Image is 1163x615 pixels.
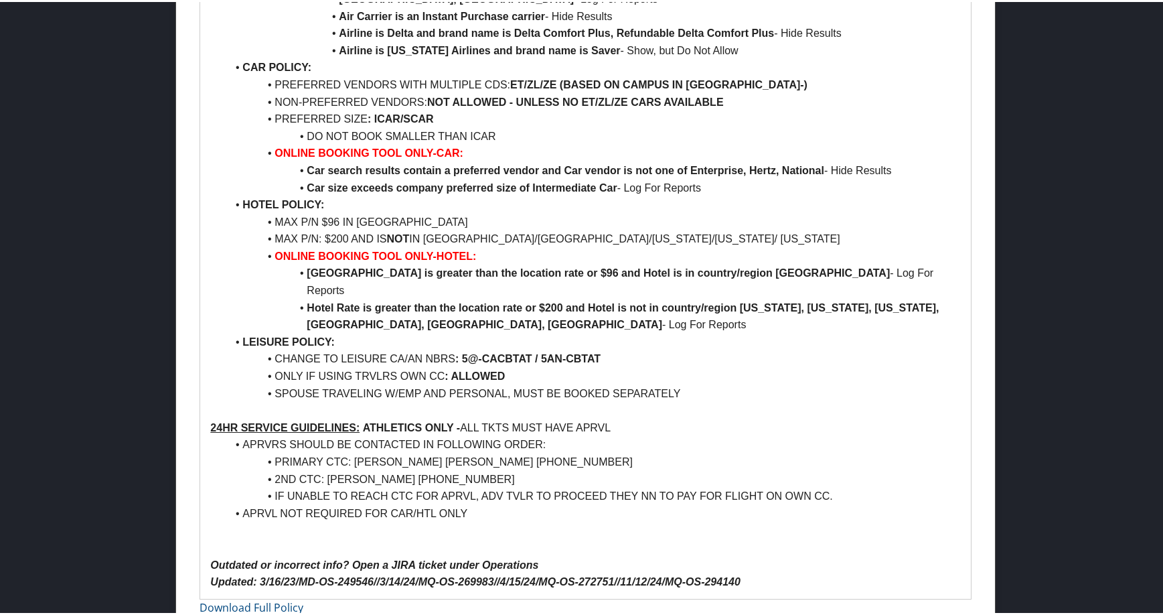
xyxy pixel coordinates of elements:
strong: NOT [387,231,410,243]
li: APRVL NOT REQUIRED FOR CAR/HTL ONLY [226,503,960,521]
li: MAX P/N: $200 AND IS IN [GEOGRAPHIC_DATA]/[GEOGRAPHIC_DATA]/[US_STATE]/[US_STATE]/ [US_STATE] [226,228,960,246]
li: ONLY IF USING TRVLRS OWN CC [226,366,960,383]
li: SPOUSE TRAVELING W/EMP AND PERSONAL, MUST BE BOOKED SEPARATELY [226,383,960,401]
li: PRIMARY CTC: [PERSON_NAME] [PERSON_NAME] [PHONE_NUMBER] [226,452,960,469]
strong: Hotel Rate is greater than the location rate or $200 and Hotel is not in country/region [US_STATE... [307,300,942,329]
em: Outdated or incorrect info? Open a JIRA ticket under Operations [210,557,538,569]
li: NON-PREFERRED VENDORS: [226,92,960,109]
li: - Hide Results [226,23,960,40]
li: - Log For Reports [226,263,960,297]
li: 2ND CTC: [PERSON_NAME] [PHONE_NUMBER] [226,469,960,486]
strong: CAR POLICY: [242,60,311,71]
li: PREFERRED VENDORS WITH MULTIPLE CDS: [226,74,960,92]
strong: ET/ZL/ZE (BASED ON CAMPUS IN [GEOGRAPHIC_DATA]-) [510,77,807,88]
li: - Show, but Do Not Allow [226,40,960,58]
strong: ATHLETICS ONLY - [363,420,461,431]
li: - Hide Results [226,6,960,23]
strong: Airline is Delta and brand name is Delta Comfort Plus, Refundable Delta Comfort Plus [339,25,774,37]
strong: : 5@-CACBTAT / 5AN-CBTAT [455,351,601,362]
strong: ONLINE BOOKING TOOL ONLY-HOTEL: [275,249,476,260]
li: - Log For Reports [226,178,960,195]
strong: : ALLOWED [445,368,505,380]
strong: : ICAR/SCAR [368,111,434,123]
strong: [GEOGRAPHIC_DATA] is greater than the location rate or $96 and Hotel is in country/region [GEOGRA... [307,265,890,277]
strong: LEISURE POLICY: [242,334,335,346]
strong: ONLINE BOOKING TOOL ONLY-CAR: [275,145,463,157]
u: 24HR SERVICE GUIDELINES: [210,420,360,431]
strong: Car size exceeds company preferred size of Intermediate Car [307,180,617,192]
li: IF UNABLE TO REACH CTC FOR APRVL, ADV TVLR TO PROCEED THEY NN TO PAY FOR FLIGHT ON OWN CC. [226,486,960,503]
li: PREFERRED SIZE [226,109,960,126]
p: ALL TKTS MUST HAVE APRVL [210,417,960,435]
li: CHANGE TO LEISURE CA/AN NBRS [226,348,960,366]
strong: HOTEL POLICY: [242,197,324,208]
li: DO NOT BOOK SMALLER THAN ICAR [226,126,960,143]
li: - Hide Results [226,160,960,178]
a: Download Full Policy [200,598,303,613]
strong: NOT ALLOWED - UNLESS NO ET/ZL/ZE CARS AVAILABLE [427,94,724,106]
em: Updated: 3/16/23/MD-OS-249546//3/14/24/MQ-OS-269983//4/15/24/MQ-OS-272751//11/12/24/MQ-OS-294140 [210,574,741,586]
li: - Log For Reports [226,297,960,332]
strong: Air Carrier is an Instant Purchase carrier [339,9,545,20]
li: MAX P/N $96 IN [GEOGRAPHIC_DATA] [226,212,960,229]
li: APRVRS SHOULD BE CONTACTED IN FOLLOWING ORDER: [226,434,960,452]
strong: Airline is [US_STATE] Airlines and brand name is Saver [339,43,620,54]
strong: Car search results contain a preferred vendor and Car vendor is not one of Enterprise, Hertz, Nat... [307,163,824,174]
